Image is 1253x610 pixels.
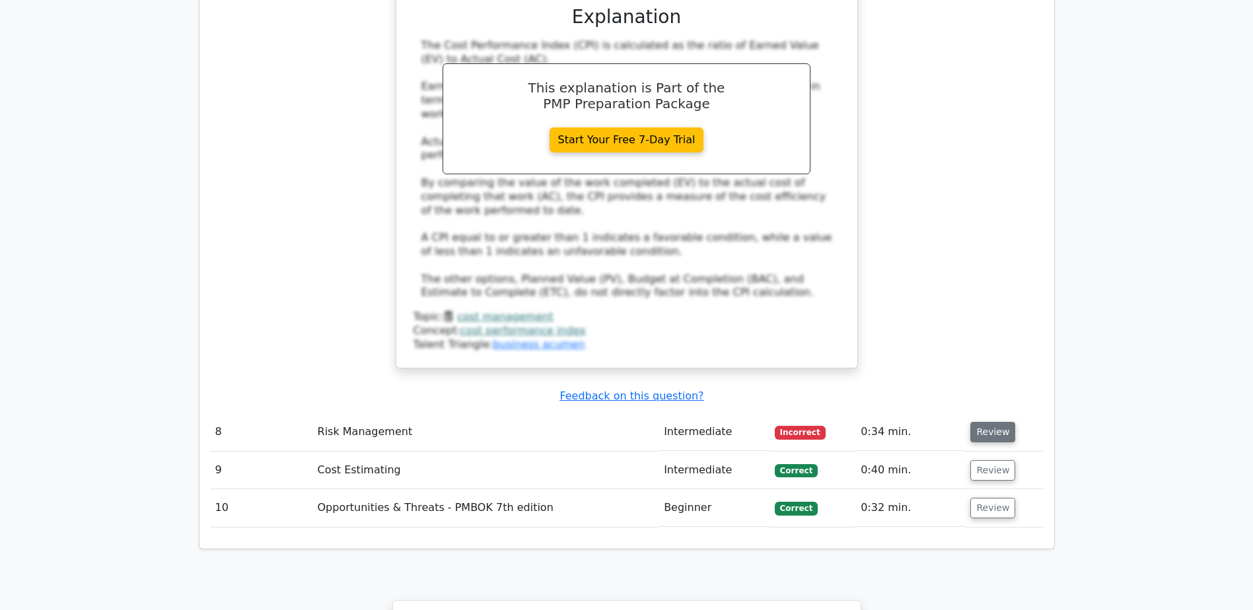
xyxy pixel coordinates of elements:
[312,452,659,489] td: Cost Estimating
[559,390,703,402] a: Feedback on this question?
[210,413,312,451] td: 8
[659,452,770,489] td: Intermediate
[457,310,553,323] a: cost management
[493,338,585,351] a: business acumen
[312,489,659,527] td: Opportunities & Threats - PMBOK 7th edition
[421,39,832,300] div: The Cost Performance Index (CPI) is calculated as the ratio of Earned Value (EV) to Actual Cost (...
[210,452,312,489] td: 9
[210,489,312,527] td: 10
[659,489,770,527] td: Beginner
[312,413,659,451] td: Risk Management
[550,127,704,152] a: Start Your Free 7-Day Trial
[855,413,965,451] td: 0:34 min.
[421,6,832,28] h3: Explanation
[413,310,840,324] div: Topic:
[970,422,1015,442] button: Review
[775,502,818,515] span: Correct
[775,426,826,439] span: Incorrect
[970,498,1015,518] button: Review
[775,464,818,477] span: Correct
[855,489,965,527] td: 0:32 min.
[970,460,1015,481] button: Review
[855,452,965,489] td: 0:40 min.
[413,324,840,338] div: Concept:
[460,324,586,337] a: cost performance index
[413,310,840,351] div: Talent Triangle:
[659,413,770,451] td: Intermediate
